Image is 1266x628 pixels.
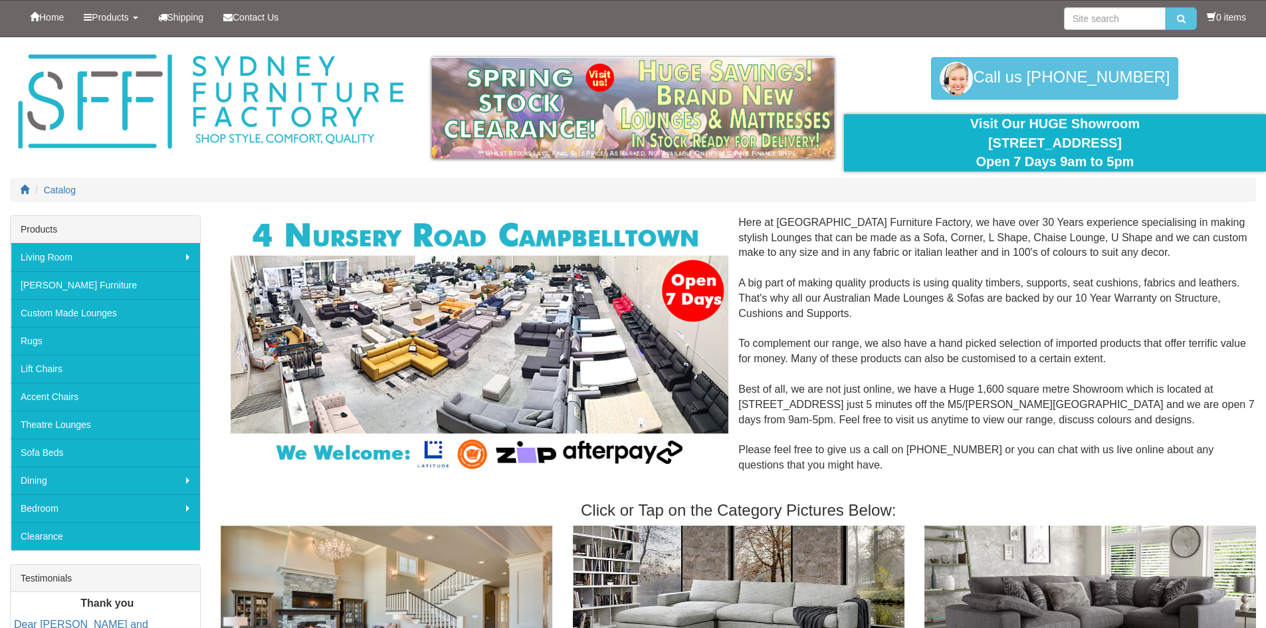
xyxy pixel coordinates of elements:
img: spring-sale.gif [432,57,834,158]
a: Products [74,1,148,34]
span: Contact Us [233,12,278,23]
h3: Click or Tap on the Category Pictures Below: [221,502,1256,519]
a: Shipping [148,1,214,34]
a: Bedroom [11,494,200,522]
div: Testimonials [11,565,200,592]
a: [PERSON_NAME] Furniture [11,271,200,299]
a: Home [20,1,74,34]
a: Sofa Beds [11,439,200,467]
a: Accent Chairs [11,383,200,411]
div: Here at [GEOGRAPHIC_DATA] Furniture Factory, we have over 30 Years experience specialising in mak... [221,215,1256,488]
a: Rugs [11,327,200,355]
li: 0 items [1207,11,1246,24]
a: Lift Chairs [11,355,200,383]
input: Site search [1064,7,1166,30]
img: Sydney Furniture Factory [11,51,410,154]
div: Products [11,216,200,243]
span: Products [92,12,128,23]
a: Dining [11,467,200,494]
div: Visit Our HUGE Showroom [STREET_ADDRESS] Open 7 Days 9am to 5pm [854,114,1256,171]
a: Custom Made Lounges [11,299,200,327]
b: Thank you [80,597,134,609]
a: Clearance [11,522,200,550]
a: Living Room [11,243,200,271]
a: Theatre Lounges [11,411,200,439]
span: Shipping [167,12,204,23]
a: Catalog [44,185,76,195]
a: Contact Us [213,1,288,34]
img: Corner Modular Lounges [231,215,728,474]
span: Home [39,12,64,23]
